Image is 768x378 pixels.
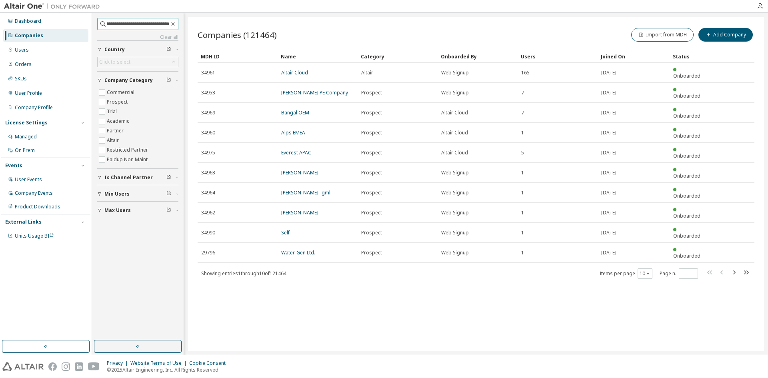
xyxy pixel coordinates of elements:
a: Altair Cloud [281,69,308,76]
a: Clear all [97,34,178,40]
span: Country [104,46,125,53]
span: 34953 [201,90,215,96]
a: Water-Gen Ltd. [281,249,315,256]
div: Website Terms of Use [130,360,189,366]
button: Is Channel Partner [97,169,178,186]
span: Onboarded [673,212,700,219]
span: [DATE] [601,90,616,96]
label: Partner [107,126,125,136]
span: Web Signup [441,170,469,176]
div: User Profile [15,90,42,96]
label: Restricted Partner [107,145,150,155]
button: Add Company [698,28,753,42]
div: License Settings [5,120,48,126]
img: instagram.svg [62,362,70,371]
span: Clear filter [166,191,171,197]
div: Privacy [107,360,130,366]
span: Web Signup [441,90,469,96]
span: [DATE] [601,230,616,236]
label: Altair [107,136,120,145]
div: Managed [15,134,37,140]
span: Altair Cloud [441,150,468,156]
span: [DATE] [601,150,616,156]
span: Web Signup [441,190,469,196]
span: Units Usage BI [15,232,54,239]
span: [DATE] [601,250,616,256]
span: 34990 [201,230,215,236]
div: Company Events [15,190,53,196]
div: User Events [15,176,42,183]
span: Altair [361,70,373,76]
span: Clear filter [166,174,171,181]
div: Users [15,47,29,53]
div: Product Downloads [15,204,60,210]
span: 34969 [201,110,215,116]
span: Items per page [600,268,652,279]
a: Bangal OEM [281,109,309,116]
span: Prospect [361,250,382,256]
div: Status [673,50,706,63]
span: Onboarded [673,132,700,139]
img: Altair One [4,2,104,10]
div: Orders [15,61,32,68]
span: Is Channel Partner [104,174,153,181]
button: 10 [640,270,650,277]
div: On Prem [15,147,35,154]
div: Users [521,50,594,63]
span: Onboarded [673,152,700,159]
div: Dashboard [15,18,41,24]
span: 34962 [201,210,215,216]
a: [PERSON_NAME] PE Company [281,89,348,96]
p: © 2025 Altair Engineering, Inc. All Rights Reserved. [107,366,230,373]
span: 34961 [201,70,215,76]
span: Onboarded [673,172,700,179]
button: Country [97,41,178,58]
span: 34963 [201,170,215,176]
span: 165 [521,70,530,76]
a: Alps EMEA [281,129,305,136]
img: linkedin.svg [75,362,83,371]
span: Clear filter [166,207,171,214]
a: Everest APAC [281,149,311,156]
span: Web Signup [441,230,469,236]
label: Commercial [107,88,136,97]
img: youtube.svg [88,362,100,371]
span: Max Users [104,207,131,214]
img: facebook.svg [48,362,57,371]
span: Prospect [361,210,382,216]
span: [DATE] [601,110,616,116]
span: Prospect [361,150,382,156]
span: Prospect [361,130,382,136]
label: Academic [107,116,131,126]
div: Cookie Consent [189,360,230,366]
span: Prospect [361,190,382,196]
span: 1 [521,130,524,136]
span: [DATE] [601,130,616,136]
span: Prospect [361,230,382,236]
span: 1 [521,210,524,216]
span: Showing entries 1 through 10 of 121464 [201,270,286,277]
span: 34960 [201,130,215,136]
button: Company Category [97,72,178,89]
span: Onboarded [673,192,700,199]
span: Onboarded [673,232,700,239]
span: Onboarded [673,92,700,99]
div: Click to select [98,57,178,67]
span: Page n. [660,268,698,279]
div: MDH ID [201,50,274,63]
span: Clear filter [166,46,171,53]
a: [PERSON_NAME] _gml [281,189,330,196]
a: [PERSON_NAME] [281,169,318,176]
span: Min Users [104,191,130,197]
span: [DATE] [601,190,616,196]
span: 34964 [201,190,215,196]
span: [DATE] [601,70,616,76]
label: Prospect [107,97,129,107]
button: Max Users [97,202,178,219]
span: Onboarded [673,252,700,259]
a: [PERSON_NAME] [281,209,318,216]
img: altair_logo.svg [2,362,44,371]
a: Self [281,229,290,236]
span: Prospect [361,90,382,96]
span: 5 [521,150,524,156]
